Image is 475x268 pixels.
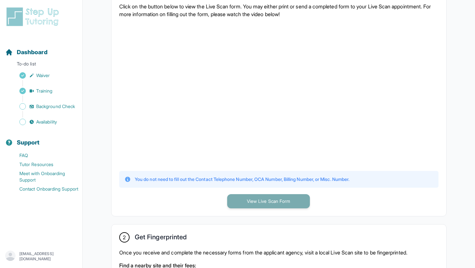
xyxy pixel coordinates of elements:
[5,71,82,80] a: Waiver
[5,117,82,126] a: Availability
[119,249,438,256] p: Once you receive and complete the necessary forms from the applicant agency, visit a local Live S...
[3,37,80,59] button: Dashboard
[17,48,48,57] span: Dashboard
[19,251,77,262] p: [EMAIL_ADDRESS][DOMAIN_NAME]
[3,61,80,70] p: To-do list
[5,251,77,262] button: [EMAIL_ADDRESS][DOMAIN_NAME]
[5,6,63,27] img: logo
[36,103,75,110] span: Background Check
[227,198,310,204] a: View Live Scan Form
[5,169,82,184] a: Meet with Onboarding Support
[119,23,345,164] iframe: YouTube video player
[227,194,310,208] button: View Live Scan Form
[5,184,82,194] a: Contact Onboarding Support
[5,48,48,57] a: Dashboard
[3,128,80,150] button: Support
[17,138,40,147] span: Support
[36,119,57,125] span: Availability
[135,176,349,183] p: You do not need to fill out the Contact Telephone Number, OCA Number, Billing Number, or Misc. Nu...
[5,102,82,111] a: Background Check
[36,88,53,94] span: Training
[123,233,126,241] span: 2
[119,3,438,18] p: Click on the button below to view the Live Scan form. You may either print or send a completed fo...
[5,151,82,160] a: FAQ
[36,72,50,79] span: Waiver
[5,86,82,95] a: Training
[5,160,82,169] a: Tutor Resources
[135,233,187,243] h2: Get Fingerprinted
